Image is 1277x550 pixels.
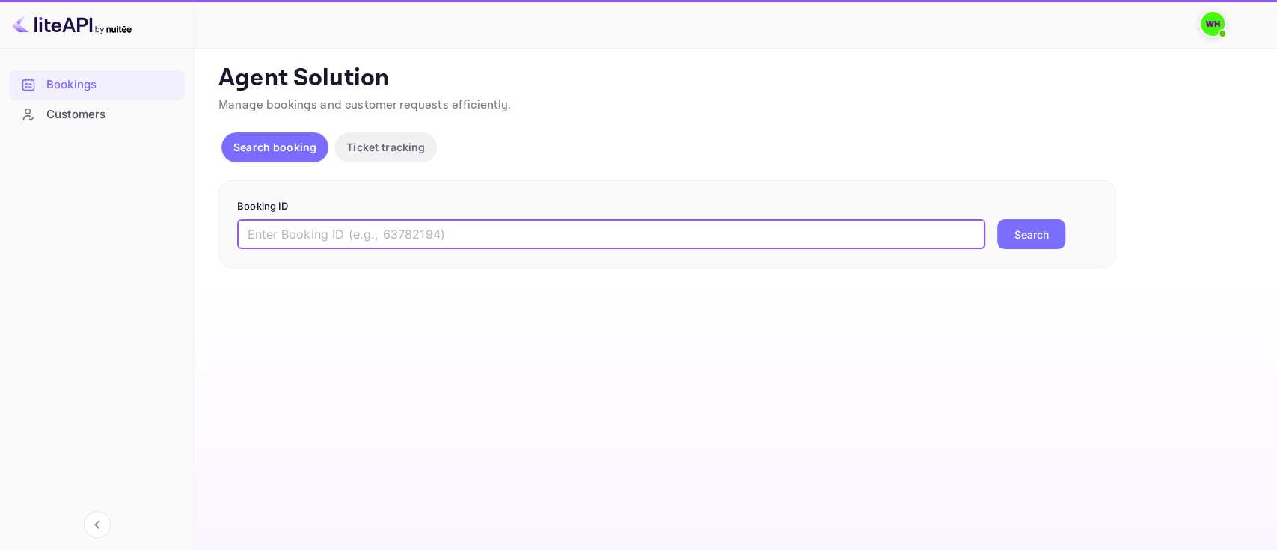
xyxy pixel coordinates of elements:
button: Collapse navigation [84,511,111,538]
div: Customers [46,106,177,123]
a: Bookings [9,70,185,98]
div: Bookings [9,70,185,100]
img: walid harrass [1201,12,1225,36]
img: LiteAPI logo [12,12,132,36]
p: Ticket tracking [346,139,425,155]
div: Bookings [46,76,177,94]
p: Agent Solution [218,64,1250,94]
div: Customers [9,100,185,129]
span: Manage bookings and customer requests efficiently. [218,97,512,113]
p: Search booking [233,139,316,155]
a: Customers [9,100,185,128]
p: Booking ID [237,199,1097,214]
button: Search [997,219,1065,249]
input: Enter Booking ID (e.g., 63782194) [237,219,985,249]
